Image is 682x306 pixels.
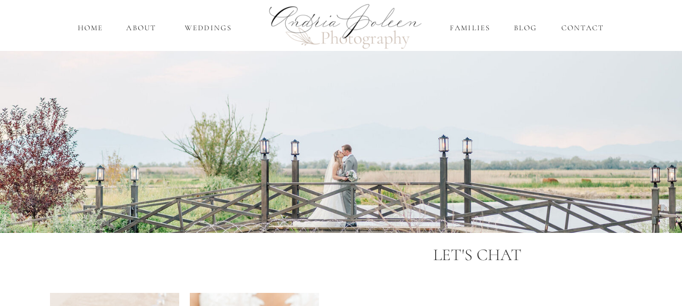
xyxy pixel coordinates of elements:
[124,22,159,34] a: About
[179,22,238,34] a: Weddings
[559,22,607,34] a: Contact
[76,22,105,34] a: home
[448,22,492,34] a: Families
[512,22,540,34] a: Blog
[322,243,634,269] h3: LET'S CHAT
